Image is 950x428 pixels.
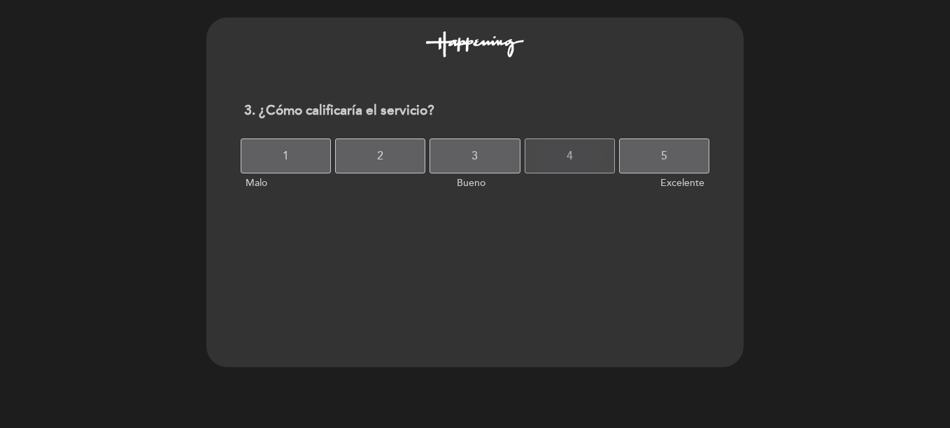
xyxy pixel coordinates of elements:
button: 5 [619,138,709,173]
span: 1 [283,136,289,176]
span: 3 [472,136,478,176]
span: Excelente [660,177,704,189]
button: 1 [241,138,331,173]
button: 3 [430,138,520,173]
img: header_1632862689.png [426,31,524,57]
span: 5 [661,136,667,176]
div: 3. ¿Cómo calificaría el servicio? [233,94,716,128]
span: Malo [246,177,267,189]
span: 4 [567,136,573,176]
span: Bueno [457,177,485,189]
button: 4 [525,138,615,173]
span: 2 [377,136,383,176]
button: 2 [335,138,425,173]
